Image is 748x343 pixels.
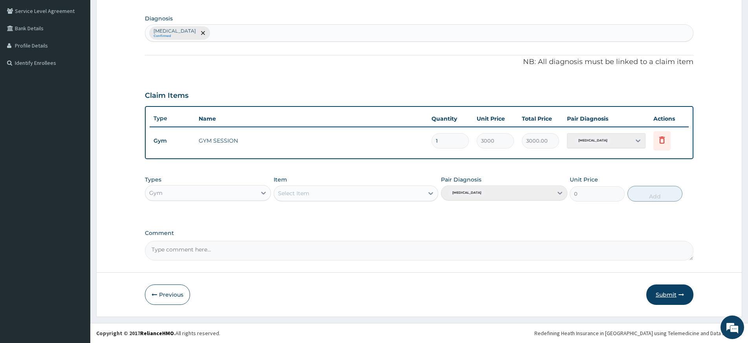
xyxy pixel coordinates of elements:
[145,284,190,305] button: Previous
[441,176,481,183] label: Pair Diagnosis
[145,15,173,22] label: Diagnosis
[96,330,176,337] strong: Copyright © 2017 .
[195,111,428,127] th: Name
[149,189,163,197] div: Gym
[195,133,428,149] td: GYM SESSION
[150,134,195,148] td: Gym
[646,284,693,305] button: Submit
[90,323,748,343] footer: All rights reserved.
[145,230,693,237] label: Comment
[129,4,148,23] div: Minimize live chat window
[518,111,563,127] th: Total Price
[41,44,132,54] div: Chat with us now
[274,176,287,183] label: Item
[627,186,682,202] button: Add
[15,39,32,59] img: d_794563401_company_1708531726252_794563401
[563,111,649,127] th: Pair Diagnosis
[473,111,518,127] th: Unit Price
[278,189,309,197] div: Select Item
[428,111,473,127] th: Quantity
[150,111,195,126] th: Type
[46,99,108,178] span: We're online!
[145,176,161,183] label: Types
[534,329,742,337] div: Redefining Heath Insurance in [GEOGRAPHIC_DATA] using Telemedicine and Data Science!
[145,57,693,67] p: NB: All diagnosis must be linked to a claim item
[140,330,174,337] a: RelianceHMO
[4,215,150,242] textarea: Type your message and hit 'Enter'
[570,176,598,183] label: Unit Price
[145,92,188,100] h3: Claim Items
[649,111,689,127] th: Actions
